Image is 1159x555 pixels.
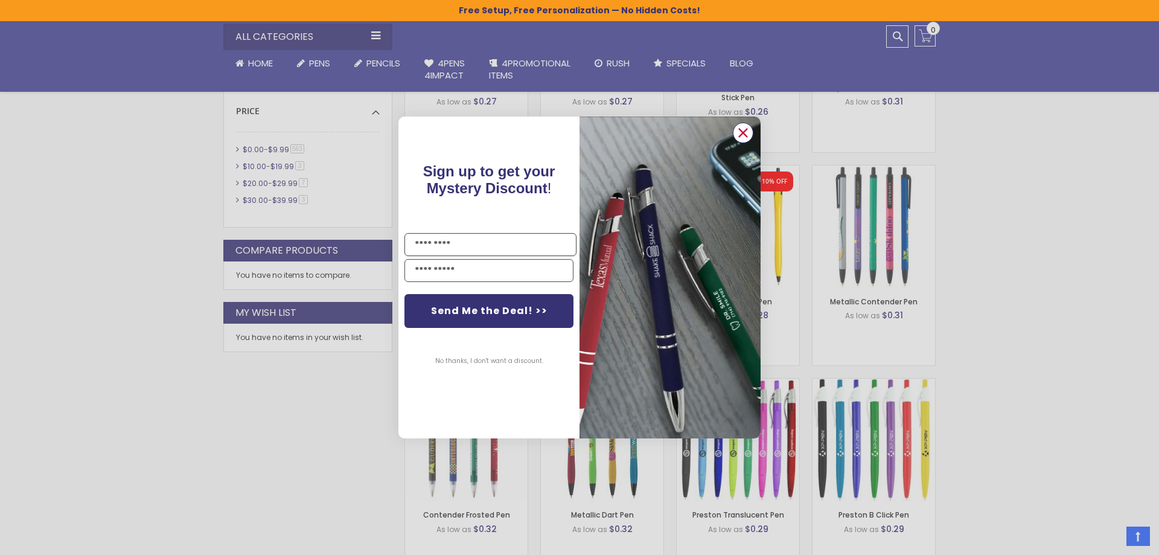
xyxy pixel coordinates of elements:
button: Send Me the Deal! >> [404,294,573,328]
span: ! [423,163,555,196]
img: pop-up-image [579,117,761,438]
button: Close dialog [733,123,753,143]
button: No thanks, I don't want a discount. [429,346,549,376]
span: Sign up to get your Mystery Discount [423,163,555,196]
